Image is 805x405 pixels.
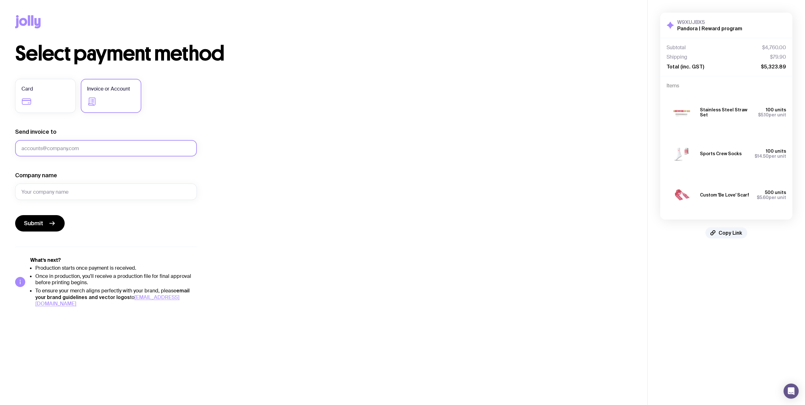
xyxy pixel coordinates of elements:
button: Copy Link [705,227,747,238]
label: Send invoice to [15,128,56,136]
h3: Custom 'Be Love' Scarf [700,192,749,197]
span: Shipping [667,54,687,60]
span: Card [21,85,33,93]
span: $14.50 [755,154,769,159]
span: Submit [24,220,43,227]
label: Company name [15,172,57,179]
a: [EMAIL_ADDRESS][DOMAIN_NAME] [35,294,179,307]
div: Open Intercom Messenger [784,384,799,399]
span: 100 units [766,107,786,112]
span: per unit [757,195,786,200]
h3: Stainless Steel Straw Set [700,107,753,117]
span: $5.10 [758,112,769,117]
input: Your company name [15,184,197,200]
li: Production starts once payment is received. [35,265,197,271]
h4: Items [667,83,786,89]
li: Once in production, you'll receive a production file for final approval before printing begins. [35,273,197,286]
span: Invoice or Account [87,85,130,93]
span: 500 units [765,190,786,195]
h2: Pandora | Reward program [677,25,742,32]
button: Submit [15,215,65,232]
li: To ensure your merch aligns perfectly with your brand, please to [35,287,197,307]
h3: Sports Crew Socks [700,151,742,156]
span: Copy Link [719,230,742,236]
h3: W9XUJBX5 [677,19,742,25]
span: Total (inc. GST) [667,63,704,70]
h5: What’s next? [30,257,197,263]
h1: Select payment method [15,44,632,64]
input: accounts@company.com [15,140,197,156]
span: $79.90 [770,54,786,60]
span: $5,323.89 [761,63,786,70]
span: $5.60 [757,195,769,200]
span: 100 units [766,149,786,154]
span: Subtotal [667,44,686,51]
span: $4,760.00 [762,44,786,51]
span: per unit [755,154,786,159]
span: per unit [758,112,786,117]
